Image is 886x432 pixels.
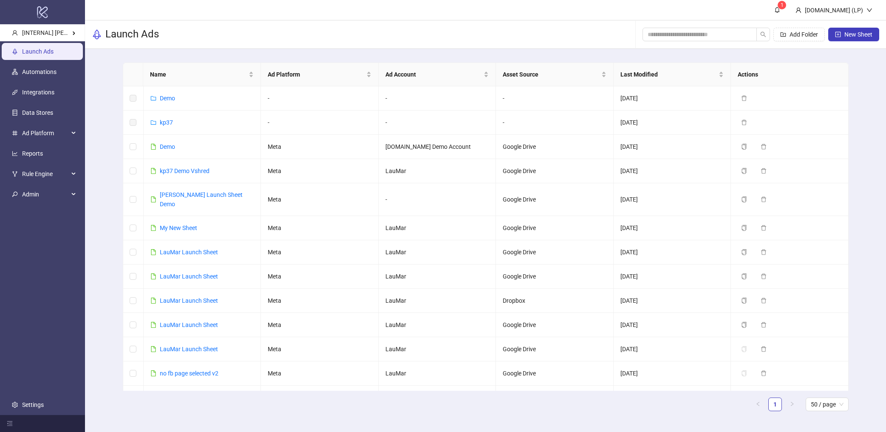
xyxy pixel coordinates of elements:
[379,289,496,313] td: LauMar
[150,322,156,328] span: file
[761,346,767,352] span: delete
[379,111,496,135] td: -
[741,144,747,150] span: copy
[22,29,119,36] span: [INTERNAL] [PERSON_NAME] Kitchn
[614,313,731,337] td: [DATE]
[160,297,218,304] a: LauMar Launch Sheet
[160,273,218,280] a: LauMar Launch Sheet
[261,86,379,111] td: -
[774,7,780,13] span: bell
[738,344,754,354] button: The sheet needs to be migrated before it can be duplicated. Please open the sheet to migrate it.
[741,249,747,255] span: copy
[22,150,43,157] a: Reports
[844,31,872,38] span: New Sheet
[160,95,175,102] a: Demo
[741,322,747,328] span: copy
[761,144,767,150] span: delete
[379,386,496,410] td: LauMar
[261,240,379,264] td: Meta
[835,31,841,37] span: plus-square
[741,298,747,304] span: copy
[160,225,197,231] a: My New Sheet
[614,111,731,135] td: [DATE]
[780,31,786,37] span: folder-add
[761,370,767,376] span: delete
[379,63,496,86] th: Ad Account
[261,337,379,361] td: Meta
[614,337,731,361] td: [DATE]
[496,337,614,361] td: Google Drive
[866,7,872,13] span: down
[379,240,496,264] td: LauMar
[781,2,784,8] span: 1
[150,95,156,101] span: folder
[379,361,496,386] td: LauMar
[261,289,379,313] td: Meta
[496,111,614,135] td: -
[105,28,159,41] h3: Launch Ads
[751,398,765,411] button: left
[496,86,614,111] td: -
[741,95,747,101] span: delete
[12,130,18,136] span: number
[261,386,379,410] td: Meta
[614,135,731,159] td: [DATE]
[160,191,243,207] a: [PERSON_NAME] Launch Sheet Demo
[756,401,761,406] span: left
[12,171,18,177] span: fork
[785,398,799,411] li: Next Page
[22,401,44,408] a: Settings
[268,70,365,79] span: Ad Platform
[160,119,173,126] a: kp37
[385,70,482,79] span: Ad Account
[150,346,156,352] span: file
[768,398,782,411] li: 1
[614,240,731,264] td: [DATE]
[741,196,747,202] span: copy
[785,398,799,411] button: right
[379,135,496,159] td: [DOMAIN_NAME] Demo Account
[614,264,731,289] td: [DATE]
[22,186,69,203] span: Admin
[741,119,747,125] span: delete
[761,322,767,328] span: delete
[150,70,247,79] span: Name
[741,273,747,279] span: copy
[614,216,731,240] td: [DATE]
[160,370,218,377] a: no fb page selected v2
[22,165,69,182] span: Rule Engine
[614,63,731,86] th: Last Modified
[614,289,731,313] td: [DATE]
[761,196,767,202] span: delete
[160,321,218,328] a: LauMar Launch Sheet
[496,289,614,313] td: Dropbox
[790,401,795,406] span: right
[761,273,767,279] span: delete
[379,264,496,289] td: LauMar
[790,31,818,38] span: Add Folder
[379,183,496,216] td: -
[150,119,156,125] span: folder
[761,249,767,255] span: delete
[496,135,614,159] td: Google Drive
[379,216,496,240] td: LauMar
[150,370,156,376] span: file
[806,398,849,411] div: Page Size
[160,168,209,174] a: kp37 Demo Vshred
[778,1,786,9] sup: 1
[261,264,379,289] td: Meta
[773,28,825,41] button: Add Folder
[7,421,13,426] span: menu-fold
[496,361,614,386] td: Google Drive
[160,249,218,256] a: LauMar Launch Sheet
[261,63,379,86] th: Ad Platform
[22,125,69,142] span: Ad Platform
[751,398,765,411] li: Previous Page
[620,70,717,79] span: Last Modified
[22,89,54,96] a: Integrations
[731,63,849,86] th: Actions
[614,386,731,410] td: [DATE]
[496,386,614,410] td: Google Drive
[496,264,614,289] td: Google Drive
[160,346,218,352] a: LauMar Launch Sheet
